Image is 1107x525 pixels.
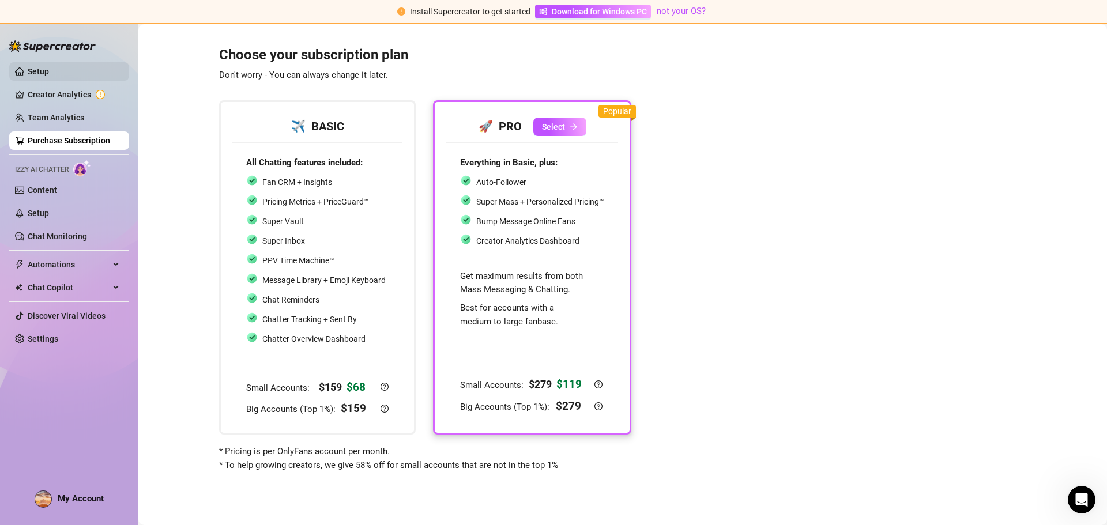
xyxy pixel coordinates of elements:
span: exclamation-circle [397,7,405,16]
img: Chat Copilot [15,284,22,292]
span: My Account [58,493,104,504]
span: question-circle [594,380,603,388]
span: Chat Reminders [262,295,319,304]
strong: 🚀 PRO [479,119,522,133]
img: svg%3e [246,194,258,206]
span: arrow-right [570,123,578,131]
span: Fan CRM + Insights [262,177,332,187]
a: Setup [28,67,49,76]
strong: All Chatting features included: [246,157,363,168]
span: Izzy AI Chatter [15,164,69,175]
span: Get maximum results from both Mass Messaging & Chatting. [460,271,583,295]
a: Settings [28,334,58,343]
span: Best for accounts with a medium to large fanbase. [460,303,558,327]
a: Download for Windows PC [535,5,651,18]
strong: ✈️ BASIC [291,119,344,133]
span: Bump Message Online Fans [476,217,575,226]
img: svg%3e [246,312,258,323]
img: svg%3e [246,273,258,284]
img: svg%3e [246,214,258,225]
span: Super Mass + Personalized Pricing™ [476,197,604,206]
span: Chat Copilot [28,278,110,297]
a: Discover Viral Videos [28,311,106,320]
span: Small Accounts: [246,383,312,393]
img: svg%3e [460,233,472,245]
a: Purchase Subscription [28,136,110,145]
img: svg%3e [246,292,258,304]
strong: $ 159 [341,402,366,415]
img: logo-BBDzfeDw.svg [9,40,96,52]
span: Message Library + Emoji Keyboard [262,275,386,285]
strong: $ 279 [529,378,552,390]
a: Chat Monitoring [28,232,87,241]
iframe: Intercom live chat [1068,486,1095,513]
img: svg%3e [460,214,472,225]
span: Super Inbox [262,236,305,245]
span: Chatter Tracking + Sent By [262,315,357,324]
span: Super Vault [262,217,304,226]
img: svg%3e [246,233,258,245]
span: question-circle [381,383,389,391]
strong: Everything in Basic, plus: [460,157,558,168]
img: svg%3e [460,175,472,186]
a: Creator Analytics exclamation-circle [28,85,120,104]
span: windows [539,7,547,16]
img: AI Chatter [73,160,91,176]
span: Pricing Metrics + PriceGuard™ [262,197,369,206]
span: Download for Windows PC [552,5,647,18]
strong: $ 159 [319,381,342,393]
img: svg%3e [246,253,258,265]
span: Auto-Follower [476,177,526,187]
a: Team Analytics [28,113,84,122]
span: Select [542,122,565,131]
span: Creator Analytics Dashboard [476,236,579,245]
span: * Pricing is per OnlyFans account per month. * To help growing creators, we give 58% off for smal... [219,446,558,470]
span: question-circle [381,405,389,413]
h3: Choose your subscription plan [219,46,631,83]
span: thunderbolt [15,260,24,269]
span: question-circle [594,402,603,410]
img: svg%3e [246,175,258,186]
span: Small Accounts: [460,380,526,390]
a: not your OS? [657,6,706,16]
img: ACg8ocJhaMCtd48P09lbo71JYSsijR3eL7K34uny4w4oAj2QGYPLrcM=s96-c [35,491,51,507]
a: Content [28,186,57,195]
img: svg%3e [246,331,258,343]
span: Big Accounts (Top 1%): [246,404,338,414]
span: Big Accounts (Top 1%): [460,402,552,412]
span: PPV Time Machine™ [262,256,334,265]
span: Popular [603,107,631,116]
button: Selectarrow-right [533,118,586,136]
span: Don't worry - You can always change it later. [219,70,388,80]
span: Install Supercreator to get started [410,7,530,16]
span: Chatter Overview Dashboard [262,334,366,343]
strong: $ 279 [556,399,581,413]
strong: $ 68 [347,380,366,394]
a: Setup [28,209,49,218]
span: Automations [28,255,110,274]
img: svg%3e [460,194,472,206]
strong: $ 119 [556,377,582,391]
